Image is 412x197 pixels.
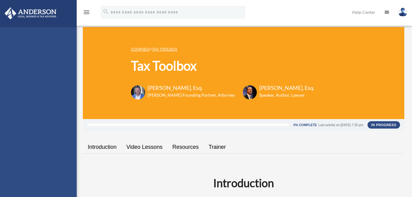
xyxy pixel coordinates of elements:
[148,92,235,98] h6: [PERSON_NAME] Founding Partner, Attorney
[243,85,257,99] img: Scott-Estill-Headshot.png
[87,175,401,191] h2: Introduction
[3,7,58,19] img: Anderson Advisors Platinum Portal
[167,138,204,156] a: Resources
[204,138,231,156] a: Trainer
[102,8,109,15] i: search
[293,123,317,127] div: 0% Complete
[131,57,314,75] h1: Tax Toolbox
[131,85,145,99] img: Toby-circle-head.png
[83,9,90,16] i: menu
[131,45,314,53] p: >
[152,47,177,52] a: Tax Toolbox
[398,8,407,17] img: User Pic
[83,138,121,156] a: Introduction
[318,123,363,127] div: Last activity on [DATE] 7:35 pm
[259,92,307,98] h6: Speaker, Author, Lawyer
[368,121,400,129] div: In Progress
[83,11,90,16] a: menu
[148,84,235,92] h3: [PERSON_NAME], Esq.
[131,47,149,52] a: COURSES
[259,84,314,92] h3: [PERSON_NAME], Esq.
[121,138,167,156] a: Video Lessons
